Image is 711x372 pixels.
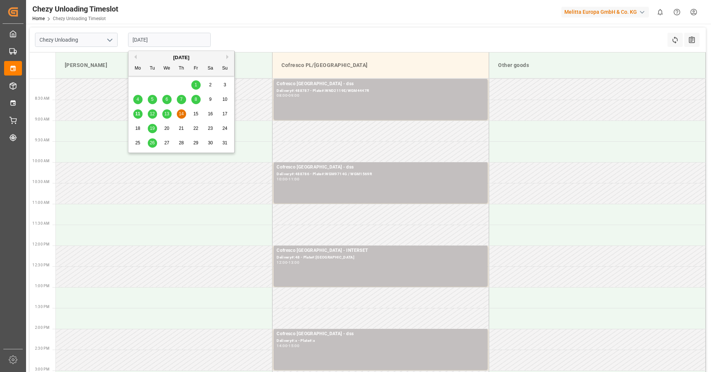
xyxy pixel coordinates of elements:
[32,3,118,15] div: Chezy Unloading Timeslot
[104,34,115,46] button: open menu
[191,138,201,148] div: Choose Friday, August 29th, 2025
[208,111,213,116] span: 16
[277,94,287,97] div: 08:00
[208,126,213,131] span: 23
[162,95,172,104] div: Choose Wednesday, August 6th, 2025
[35,346,50,350] span: 2:30 PM
[288,94,299,97] div: 09:00
[162,138,172,148] div: Choose Wednesday, August 27th, 2025
[277,338,485,344] div: Delivery#:x - Plate#:x
[193,126,198,131] span: 22
[164,140,169,145] span: 27
[287,261,288,264] div: -
[135,111,140,116] span: 11
[193,140,198,145] span: 29
[137,97,139,102] span: 4
[191,95,201,104] div: Choose Friday, August 8th, 2025
[191,64,201,73] div: Fr
[135,126,140,131] span: 18
[150,111,154,116] span: 12
[35,117,50,121] span: 9:00 AM
[277,164,485,171] div: Cofresco [GEOGRAPHIC_DATA] - dss
[191,80,201,90] div: Choose Friday, August 1st, 2025
[222,140,227,145] span: 31
[561,5,652,19] button: Melitta Europa GmbH & Co. KG
[561,7,649,17] div: Melitta Europa GmbH & Co. KG
[191,124,201,133] div: Choose Friday, August 22nd, 2025
[135,140,140,145] span: 25
[277,261,287,264] div: 12:00
[669,4,685,20] button: Help Center
[177,109,186,119] div: Choose Thursday, August 14th, 2025
[287,177,288,181] div: -
[179,126,184,131] span: 21
[208,140,213,145] span: 30
[35,367,50,371] span: 3:00 PM
[148,64,157,73] div: Tu
[32,201,50,205] span: 11:00 AM
[131,78,232,150] div: month 2025-08
[150,140,154,145] span: 26
[128,54,234,61] div: [DATE]
[495,58,699,72] div: Other goods
[206,138,215,148] div: Choose Saturday, August 30th, 2025
[195,97,197,102] span: 8
[191,109,201,119] div: Choose Friday, August 15th, 2025
[277,171,485,177] div: Delivery#:488786 - Plate#:WGM9714G / WGM1569R
[277,88,485,94] div: Delivery#:488787 - Plate#:WND2119E/WGM4447R
[224,82,226,87] span: 3
[35,138,50,142] span: 9:30 AM
[180,97,183,102] span: 7
[177,95,186,104] div: Choose Thursday, August 7th, 2025
[209,97,212,102] span: 9
[220,124,230,133] div: Choose Sunday, August 24th, 2025
[151,97,154,102] span: 5
[220,64,230,73] div: Su
[179,140,184,145] span: 28
[32,242,50,246] span: 12:00 PM
[220,95,230,104] div: Choose Sunday, August 10th, 2025
[287,344,288,347] div: -
[133,124,143,133] div: Choose Monday, August 18th, 2025
[133,95,143,104] div: Choose Monday, August 4th, 2025
[166,97,168,102] span: 6
[206,64,215,73] div: Sa
[32,159,50,163] span: 10:00 AM
[277,177,287,181] div: 10:00
[278,58,483,72] div: Cofresco PL/[GEOGRAPHIC_DATA]
[220,80,230,90] div: Choose Sunday, August 3rd, 2025
[35,305,50,309] span: 1:30 PM
[133,64,143,73] div: Mo
[128,33,211,47] input: DD.MM.YYYY
[164,126,169,131] span: 20
[148,109,157,119] div: Choose Tuesday, August 12th, 2025
[206,109,215,119] div: Choose Saturday, August 16th, 2025
[652,4,669,20] button: show 0 new notifications
[277,344,287,347] div: 14:00
[148,138,157,148] div: Choose Tuesday, August 26th, 2025
[287,94,288,97] div: -
[206,124,215,133] div: Choose Saturday, August 23rd, 2025
[288,261,299,264] div: 13:00
[162,64,172,73] div: We
[222,97,227,102] span: 10
[35,96,50,100] span: 8:30 AM
[220,138,230,148] div: Choose Sunday, August 31st, 2025
[162,109,172,119] div: Choose Wednesday, August 13th, 2025
[164,111,169,116] span: 13
[162,124,172,133] div: Choose Wednesday, August 20th, 2025
[133,109,143,119] div: Choose Monday, August 11th, 2025
[32,263,50,267] span: 12:30 PM
[277,247,485,254] div: Cofresco [GEOGRAPHIC_DATA] - INTERSET
[148,124,157,133] div: Choose Tuesday, August 19th, 2025
[179,111,184,116] span: 14
[35,325,50,330] span: 2:00 PM
[220,109,230,119] div: Choose Sunday, August 17th, 2025
[277,330,485,338] div: Cofresco [GEOGRAPHIC_DATA] - dss
[148,95,157,104] div: Choose Tuesday, August 5th, 2025
[277,80,485,88] div: Cofresco [GEOGRAPHIC_DATA] - dss
[277,254,485,261] div: Delivery#:48 - Plate#:[GEOGRAPHIC_DATA]
[206,80,215,90] div: Choose Saturday, August 2nd, 2025
[177,124,186,133] div: Choose Thursday, August 21st, 2025
[32,16,45,21] a: Home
